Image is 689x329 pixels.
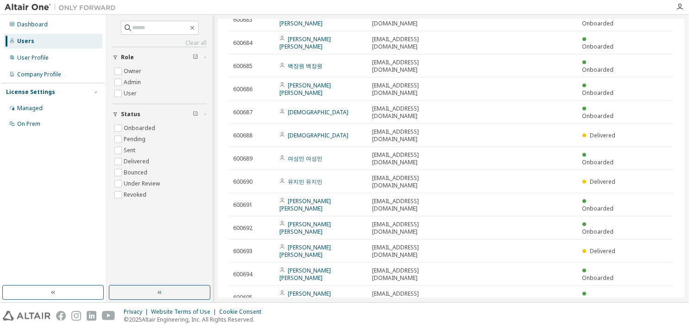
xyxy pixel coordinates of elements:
span: 600693 [233,248,253,255]
span: Clear filter [193,54,198,61]
a: [PERSON_NAME] [PERSON_NAME] [279,220,331,236]
p: © 2025 Altair Engineering, Inc. All Rights Reserved. [124,316,267,323]
div: Cookie Consent [219,308,267,316]
a: [PERSON_NAME] [PERSON_NAME] [279,12,331,27]
span: [EMAIL_ADDRESS][DOMAIN_NAME] [372,244,456,259]
label: User [124,88,139,99]
div: Managed [17,105,43,112]
span: Onboarded [582,112,614,120]
img: Altair One [5,3,120,12]
img: instagram.svg [71,311,81,321]
span: 600689 [233,155,253,162]
span: 600694 [233,271,253,278]
span: [EMAIL_ADDRESS][DOMAIN_NAME] [372,151,456,166]
button: Status [113,104,207,124]
a: 여성민 여성민 [288,155,322,162]
div: Dashboard [17,21,48,28]
a: 유지민 유지민 [288,178,322,186]
span: [EMAIL_ADDRESS][DOMAIN_NAME] [372,36,456,50]
span: 600683 [233,16,253,24]
a: [DEMOGRAPHIC_DATA] [288,108,348,116]
label: Under Review [124,178,162,189]
a: [PERSON_NAME] [PERSON_NAME] [279,81,331,97]
span: [EMAIL_ADDRESS][DOMAIN_NAME] [372,12,456,27]
label: Pending [124,134,147,145]
a: Clear all [113,39,207,47]
img: linkedin.svg [87,311,96,321]
span: Onboarded [582,66,614,74]
div: License Settings [6,88,55,96]
label: Bounced [124,167,149,178]
div: User Profile [17,54,49,62]
div: Users [17,37,34,45]
span: [EMAIL_ADDRESS][DOMAIN_NAME] [372,82,456,97]
a: [PERSON_NAME] [PERSON_NAME] [279,267,331,282]
button: Role [113,47,207,68]
span: 600692 [233,224,253,232]
span: 600690 [233,178,253,186]
div: Privacy [124,308,151,316]
label: Admin [124,77,143,88]
a: [PERSON_NAME] [PERSON_NAME] [279,35,331,50]
a: [PERSON_NAME] [PERSON_NAME] [279,290,331,305]
div: Website Terms of Use [151,308,219,316]
span: Delivered [590,131,615,139]
span: Onboarded [582,89,614,97]
label: Delivered [124,156,151,167]
span: Onboarded [582,19,614,27]
span: [EMAIL_ADDRESS][DOMAIN_NAME] [372,221,456,236]
span: Delivered [590,247,615,255]
a: [PERSON_NAME] [PERSON_NAME] [279,243,331,259]
span: Onboarded [582,228,614,236]
span: Onboarded [582,297,614,305]
span: [EMAIL_ADDRESS][DOMAIN_NAME] [372,290,456,305]
span: Status [121,111,140,118]
span: 600687 [233,109,253,116]
span: [EMAIL_ADDRESS][DOMAIN_NAME] [372,128,456,143]
span: Role [121,54,134,61]
span: [EMAIL_ADDRESS][DOMAIN_NAME] [372,59,456,74]
span: Delivered [590,178,615,186]
span: 600684 [233,39,253,47]
label: Owner [124,66,143,77]
img: altair_logo.svg [3,311,51,321]
span: 600691 [233,201,253,209]
span: [EMAIL_ADDRESS][DOMAIN_NAME] [372,174,456,189]
span: 600695 [233,294,253,301]
span: [EMAIL_ADDRESS][DOMAIN_NAME] [372,198,456,212]
span: Onboarded [582,205,614,212]
a: [DEMOGRAPHIC_DATA] [288,131,348,139]
a: 백장원 백장원 [288,62,322,70]
label: Sent [124,145,137,156]
span: 600688 [233,132,253,139]
a: [PERSON_NAME] [PERSON_NAME] [279,197,331,212]
span: [EMAIL_ADDRESS][DOMAIN_NAME] [372,267,456,282]
span: 600685 [233,62,253,70]
span: 600686 [233,86,253,93]
div: Company Profile [17,71,61,78]
label: Revoked [124,189,148,200]
span: Onboarded [582,158,614,166]
span: Onboarded [582,274,614,282]
img: youtube.svg [102,311,115,321]
div: On Prem [17,120,40,128]
span: [EMAIL_ADDRESS][DOMAIN_NAME] [372,105,456,120]
span: Onboarded [582,43,614,50]
span: Clear filter [193,111,198,118]
img: facebook.svg [56,311,66,321]
label: Onboarded [124,123,157,134]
